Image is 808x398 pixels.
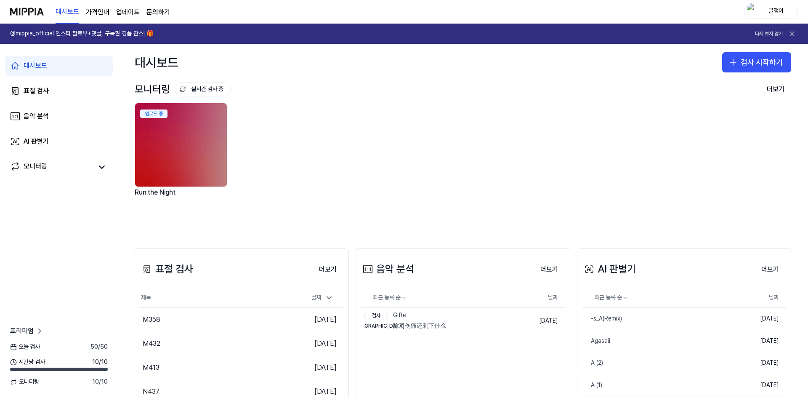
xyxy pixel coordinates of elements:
button: 검사 시작하기 [722,52,791,72]
div: A (1) [582,381,602,390]
div: AI 판별기 [24,136,49,147]
img: backgroundIamge [135,103,227,187]
td: [DATE] [737,352,786,374]
a: AI 판별기 [5,131,113,152]
div: 날짜 [308,291,337,305]
div: 대시보드 [24,61,47,71]
a: Agasaii [582,330,737,352]
h1: @mippia_official 인스타 팔로우+댓글, 구독권 경품 찬스! 🎁 [10,29,154,38]
a: 대시보드 [56,0,79,24]
a: A (1) [582,374,737,396]
a: 음악 분석 [5,106,113,126]
div: 표절 검사 [24,86,49,96]
span: 시간당 검사 [10,358,45,366]
span: 모니터링 [10,378,39,386]
td: [DATE] [524,308,565,334]
div: -s_A(Remix) [582,315,622,323]
div: 음악 분석 [24,111,49,121]
div: 음악 분석 [361,261,414,277]
span: 50 / 50 [90,343,108,351]
button: 다시 보지 않기 [755,30,783,37]
a: 대시보드 [5,56,113,76]
a: 모니터링 [10,161,93,173]
button: 가격안내 [86,7,109,17]
span: 10 / 10 [92,378,108,386]
td: [DATE] [292,356,343,380]
div: 검사 [364,312,388,320]
div: 대시보드 [135,52,178,72]
a: 업데이트 [116,7,140,17]
div: 모니터링 [24,161,47,173]
th: 날짜 [737,288,786,308]
button: profile글쟁이 [744,5,798,19]
td: [DATE] [737,308,786,330]
a: 더보기 [755,260,786,278]
td: [DATE] [292,332,343,356]
div: Agasaii [582,337,610,345]
div: [DEMOGRAPHIC_DATA] [364,322,388,330]
div: M432 [143,339,160,349]
div: N437 [143,387,159,397]
td: [DATE] [292,308,343,332]
div: 업로드 중 [140,110,167,118]
button: 더보기 [755,261,786,278]
div: Gifte [364,311,446,320]
th: 제목 [140,288,292,308]
div: AI 판별기 [582,261,636,277]
td: [DATE] [737,330,786,352]
span: 10 / 10 [92,358,108,366]
div: A (2) [582,359,603,367]
div: 모니터링 [135,81,231,97]
a: 검사Gifte[DEMOGRAPHIC_DATA]除了伤痛还剩下什么 [361,308,524,334]
td: [DATE] [737,374,786,397]
button: 더보기 [760,81,791,98]
span: 오늘 검사 [10,343,40,351]
div: Run the Night [135,187,229,208]
button: 더보기 [534,261,565,278]
th: 날짜 [524,288,565,308]
a: 더보기 [312,260,343,278]
a: 문의하기 [146,7,170,17]
div: M358 [143,315,160,325]
div: 표절 검사 [140,261,193,277]
button: 더보기 [312,261,343,278]
a: -s_A(Remix) [582,308,737,330]
div: 글쟁이 [760,7,792,16]
a: 표절 검사 [5,81,113,101]
div: 除了伤痛还剩下什么 [364,322,446,330]
a: 프리미엄 [10,326,44,336]
a: A (2) [582,352,737,374]
a: 더보기 [534,260,565,278]
button: 실시간 검사 중 [175,82,231,96]
span: 프리미엄 [10,326,34,336]
img: profile [747,3,757,20]
div: M413 [143,363,159,373]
